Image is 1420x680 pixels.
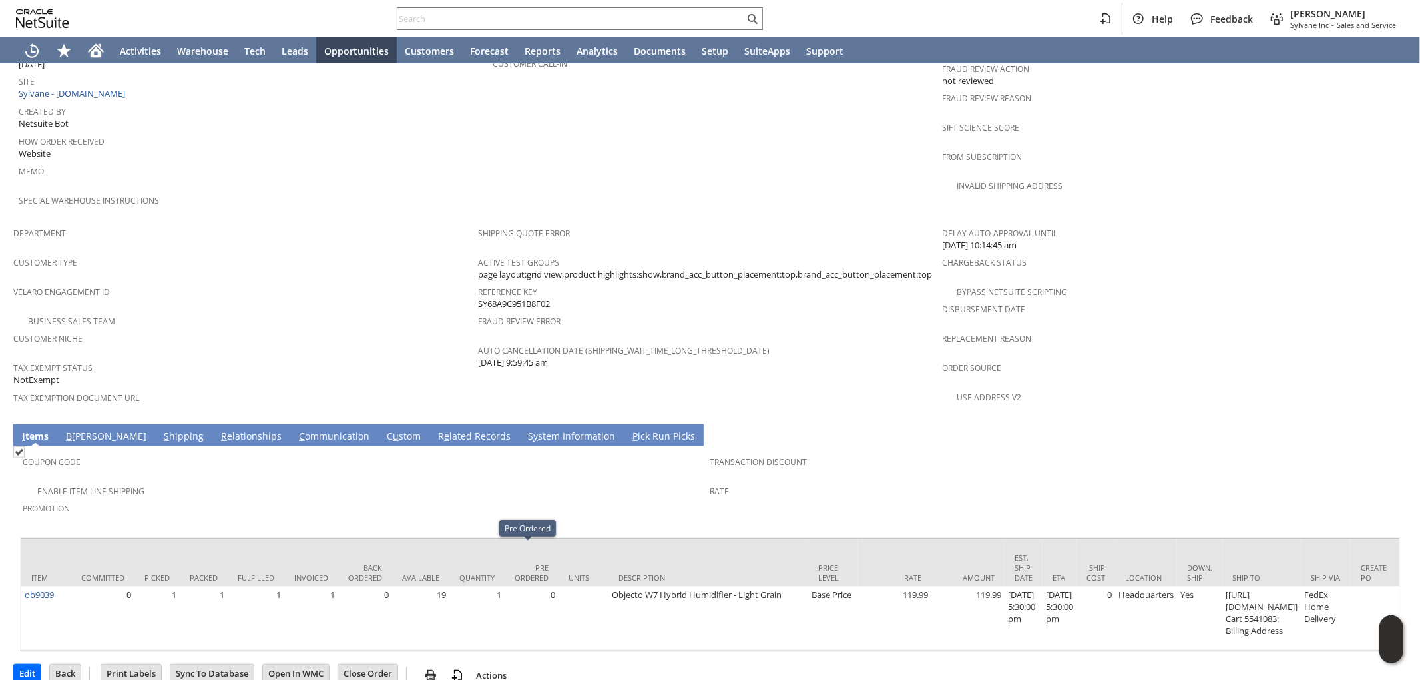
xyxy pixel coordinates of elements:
[478,286,537,298] a: Reference Key
[1053,573,1066,583] div: ETA
[942,362,1001,374] a: Order Source
[19,106,66,117] a: Created By
[405,45,454,57] span: Customers
[517,37,569,64] a: Reports
[1290,7,1396,20] span: [PERSON_NAME]
[19,117,69,130] span: Netsuite Bot
[66,430,72,442] span: B
[13,362,93,374] a: Tax Exempt Status
[1086,563,1105,583] div: Ship Cost
[244,45,266,57] span: Tech
[294,573,328,583] div: Invoiced
[88,43,104,59] svg: Home
[284,587,338,651] td: 1
[1076,587,1115,651] td: 0
[957,286,1067,298] a: Bypass NetSuite Scripting
[13,392,139,404] a: Tax Exemption Document URL
[23,503,70,514] a: Promotion
[1232,573,1291,583] div: Ship To
[858,587,931,651] td: 119.99
[957,180,1063,192] a: Invalid Shipping Address
[942,228,1057,239] a: Delay Auto-Approval Until
[957,392,1021,403] a: Use Address V2
[1337,20,1396,30] span: Sales and Service
[478,345,770,356] a: Auto Cancellation Date (shipping_wait_time_long_threshold_date)
[296,430,373,444] a: Communication
[1125,573,1167,583] div: Location
[134,587,180,651] td: 1
[393,430,399,442] span: u
[177,45,228,57] span: Warehouse
[218,430,285,444] a: Relationships
[37,486,144,497] a: Enable Item Line Shipping
[1177,587,1222,651] td: Yes
[383,430,424,444] a: Custom
[533,430,538,442] span: y
[348,563,382,583] div: Back Ordered
[19,76,35,87] a: Site
[120,45,161,57] span: Activities
[169,37,236,64] a: Warehouse
[19,136,105,147] a: How Order Received
[478,298,550,310] span: SY68A9C951B8F02
[397,37,462,64] a: Customers
[806,45,843,57] span: Support
[1311,573,1341,583] div: Ship Via
[13,374,59,386] span: NotExempt
[744,45,790,57] span: SuiteApps
[1115,587,1177,651] td: Headquarters
[31,573,61,583] div: Item
[798,37,851,64] a: Support
[808,587,858,651] td: Base Price
[1379,615,1403,663] iframe: Click here to launch Oracle Guided Learning Help Panel
[493,58,567,69] a: Customer Call-in
[180,587,228,651] td: 1
[632,430,638,442] span: P
[505,587,559,651] td: 0
[818,563,848,583] div: Price Level
[449,587,505,651] td: 1
[19,58,45,71] span: [DATE]
[164,430,169,442] span: S
[1152,13,1173,25] span: Help
[190,573,218,583] div: Packed
[577,45,618,57] span: Analytics
[942,63,1029,75] a: Fraud Review Action
[13,228,66,239] a: Department
[71,587,134,651] td: 0
[13,446,25,458] img: Checked
[942,75,994,87] span: not reviewed
[316,37,397,64] a: Opportunities
[618,573,798,583] div: Description
[397,11,744,27] input: Search
[444,430,449,442] span: e
[81,573,124,583] div: Committed
[1043,587,1076,651] td: [DATE] 5:30:00 pm
[13,333,83,344] a: Customer Niche
[942,122,1019,133] a: Sift Science Score
[942,239,1017,252] span: [DATE] 10:14:45 am
[1290,20,1329,30] span: Sylvane Inc
[112,37,169,64] a: Activities
[525,45,561,57] span: Reports
[694,37,736,64] a: Setup
[1005,587,1043,651] td: [DATE] 5:30:00 pm
[22,430,25,442] span: I
[470,45,509,57] span: Forecast
[942,151,1022,163] a: From Subscription
[1331,20,1334,30] span: -
[80,37,112,64] a: Home
[228,587,284,651] td: 1
[221,430,227,442] span: R
[515,563,549,583] div: Pre Ordered
[1379,640,1403,664] span: Oracle Guided Learning Widget. To move around, please hold and drag
[569,37,626,64] a: Analytics
[702,45,728,57] span: Setup
[868,573,921,583] div: Rate
[392,587,449,651] td: 19
[942,93,1031,104] a: Fraud Review Reason
[236,37,274,64] a: Tech
[19,147,51,160] span: Website
[13,257,77,268] a: Customer Type
[25,589,54,601] a: ob9039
